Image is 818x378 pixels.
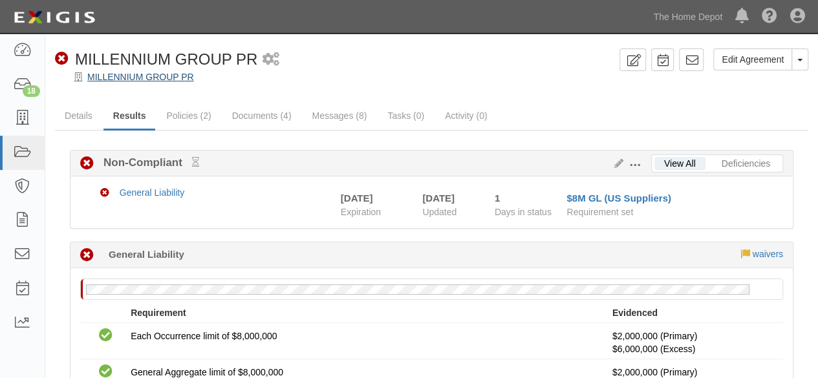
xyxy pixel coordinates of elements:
[75,50,257,68] span: MILLENNIUM GROUP PR
[302,103,376,129] a: Messages (8)
[80,157,94,171] i: Non-Compliant
[713,48,792,70] a: Edit Agreement
[263,53,279,67] i: 2 scheduled workflows
[435,103,497,129] a: Activity (0)
[495,207,552,217] span: Days in status
[156,103,221,129] a: Policies (2)
[495,191,557,205] div: Since 10/09/2025
[654,157,705,170] a: View All
[422,191,475,205] div: [DATE]
[612,344,695,354] span: Policy #1000759800 Insurer: One Alliance Insurance Corporation
[566,207,633,217] span: Requirement set
[341,191,373,205] div: [DATE]
[87,72,194,82] a: MILLENNIUM GROUP PR
[609,158,623,169] a: Edit Results
[55,103,102,129] a: Details
[131,331,277,341] span: Each Occurrence limit of $8,000,000
[131,367,283,377] span: General Aggregate limit of $8,000,000
[192,157,199,167] small: Pending Review
[612,330,773,355] p: $2,000,000 (Primary)
[100,189,109,198] i: Non-Compliant
[109,247,184,261] b: General Liability
[55,52,69,66] i: Non-Compliant
[222,103,301,129] a: Documents (4)
[712,157,780,170] a: Deficiencies
[103,103,156,131] a: Results
[80,249,94,262] i: Non-Compliant 1 day (since 10/09/2025)
[647,4,729,30] a: The Home Depot
[612,308,658,318] strong: Evidenced
[566,193,671,204] a: $8M GL (US Suppliers)
[131,308,186,318] strong: Requirement
[378,103,434,129] a: Tasks (0)
[23,85,40,97] div: 18
[10,6,99,29] img: logo-5460c22ac91f19d4615b14bd174203de0afe785f0fc80cf4dbbc73dc1793850b.png
[753,249,783,259] a: waivers
[341,205,413,218] span: Expiration
[762,9,777,25] i: Help Center - Complianz
[120,187,184,198] a: General Liability
[94,155,199,171] b: Non-Compliant
[422,207,457,217] span: Updated
[99,329,113,342] i: Compliant
[55,48,257,70] div: MILLENNIUM GROUP PR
